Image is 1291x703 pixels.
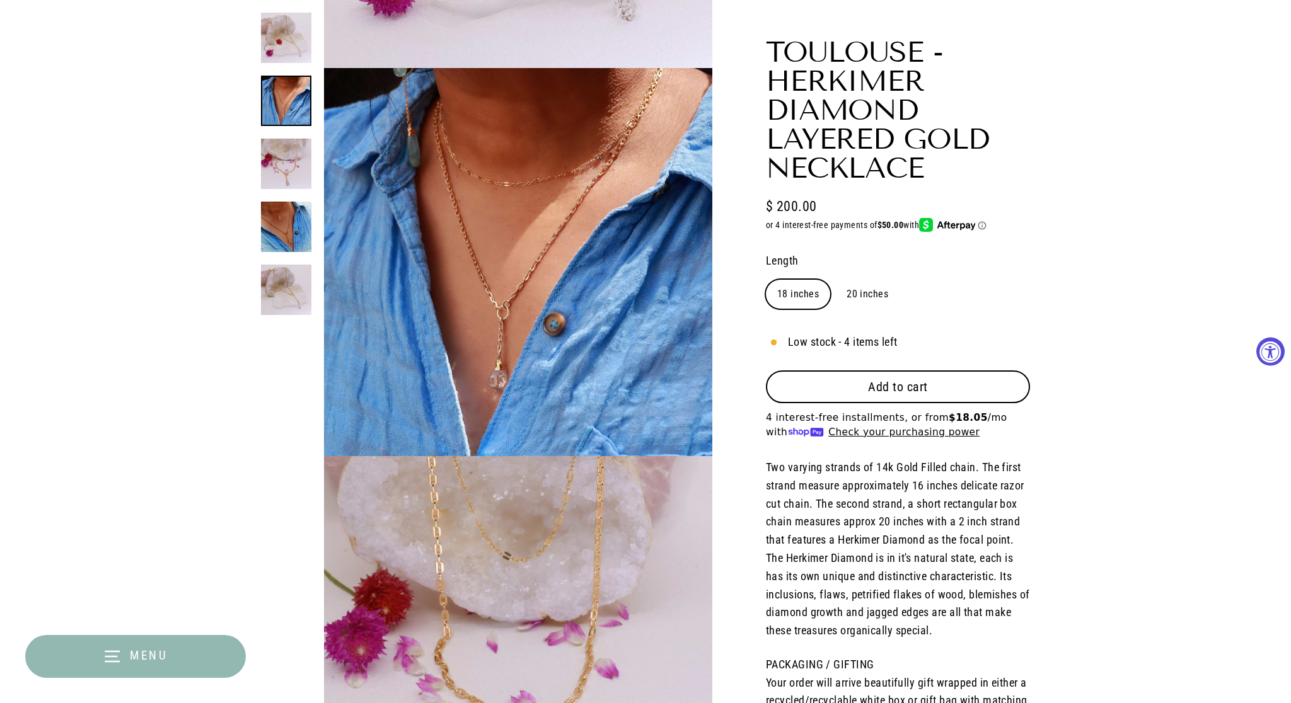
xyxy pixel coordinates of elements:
h1: Toulouse - Herkimer Diamond Layered Gold Necklace [766,38,1030,183]
span: Add to cart [868,379,928,394]
img: Toulouse - Layered Gold Herkimer Diamond Necklace alt image | Breathe Autumn Rain Artisan Jewelry [261,265,311,315]
label: 18 inches [766,280,830,309]
span: Two varying strands of 14k Gold Filled chain. The first strand measure approximately 16 inches de... [766,460,1030,637]
img: Toulouse - Layered Gold Herkimer Diamond Necklace main image | Breathe Autumn Rain Artisan Jewelry [261,13,311,63]
span: Low stock - 4 items left [788,333,898,351]
button: Menu [25,635,246,678]
img: Toulouse - Layered Gold Herkimer Diamond Necklace alt image | Breathe Autumn Rain Artisan Jewelry [261,139,311,189]
button: Add to cart [766,370,1030,403]
label: 20 inches [835,280,900,309]
button: Accessibility Widget, click to open [1256,338,1285,366]
span: Menu [130,648,168,663]
label: Length [766,252,1030,270]
span: $ 200.00 [766,195,817,217]
img: Toulouse - Layered Gold Herkimer Diamond Necklace life style layering example image | Breathe Aut... [261,202,311,252]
